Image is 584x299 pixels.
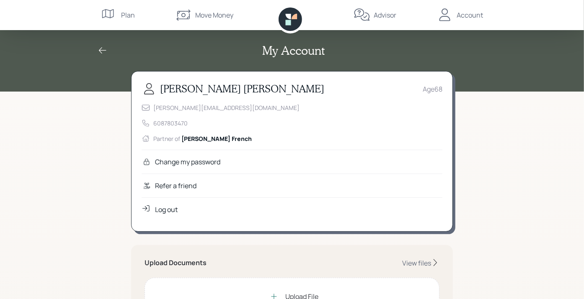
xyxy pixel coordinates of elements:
div: Move Money [195,10,233,20]
div: Refer a friend [155,181,196,191]
div: Plan [121,10,135,20]
div: Advisor [374,10,396,20]
div: 6087803470 [153,119,188,128]
div: Change my password [155,157,220,167]
div: Partner of [153,134,252,143]
span: [PERSON_NAME] French [181,135,252,143]
div: View files [402,258,431,268]
h5: Upload Documents [145,259,207,267]
h2: My Account [263,43,325,58]
div: Account [457,10,483,20]
h3: [PERSON_NAME] [PERSON_NAME] [160,83,324,95]
div: [PERSON_NAME][EMAIL_ADDRESS][DOMAIN_NAME] [153,103,300,112]
div: Age 68 [423,84,442,94]
div: Log out [155,204,178,215]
